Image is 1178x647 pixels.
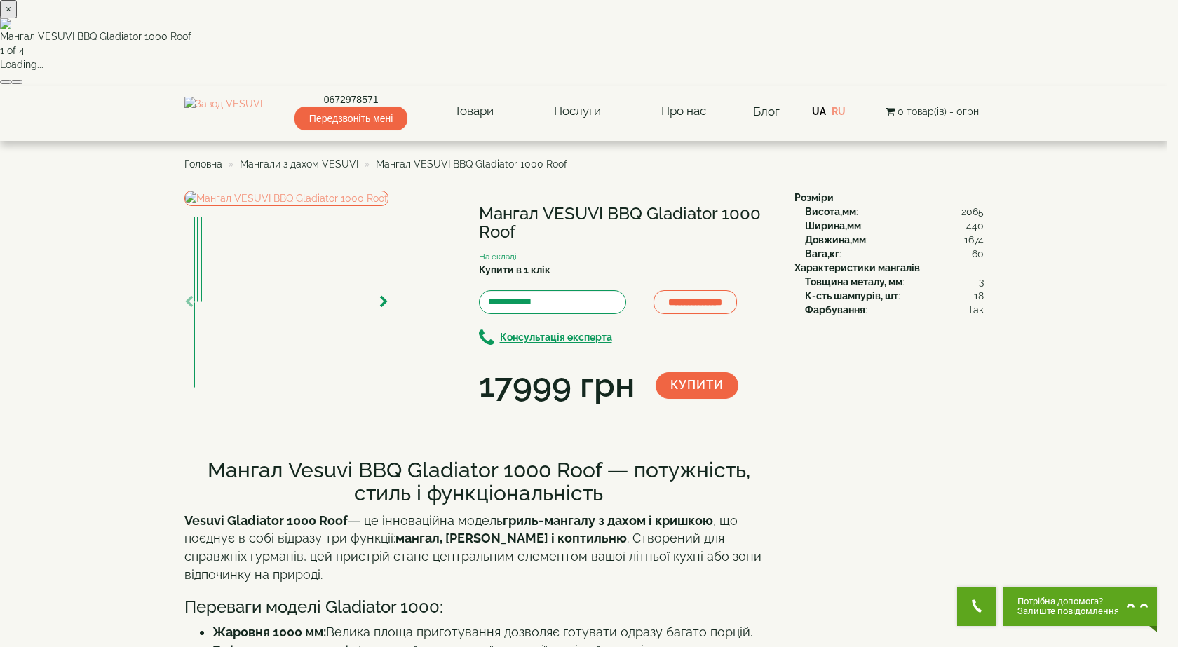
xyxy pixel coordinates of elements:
a: Послуги [540,95,615,128]
img: Мангал VESUVI BBQ Gladiator 1000 Roof [184,191,388,206]
a: Мангали з дахом VESUVI [240,158,358,170]
strong: гриль-мангалу з дахом і кришкою [503,513,713,528]
small: На складі [479,252,517,261]
label: Купити в 1 клік [479,263,550,277]
b: Довжина,мм [805,234,866,245]
b: Консультація експерта [500,332,612,343]
a: Товари [440,95,508,128]
span: Потрібна допомога? [1017,597,1119,606]
b: Висота,мм [805,206,856,217]
a: 0672978571 [294,93,407,107]
div: : [805,247,984,261]
span: 440 [966,219,984,233]
img: Мангал VESUVI BBQ Gladiator 1000 Roof [194,217,195,302]
h3: Переваги моделі Gladiator 1000: [184,598,773,616]
span: 60 [972,247,984,261]
div: : [805,205,984,219]
img: Завод VESUVI [184,97,262,126]
a: Головна [184,158,222,170]
span: Передзвоніть мені [294,107,407,130]
h1: Мангал VESUVI BBQ Gladiator 1000 Roof [479,205,773,242]
span: 1674 [964,233,984,247]
b: Вага,кг [805,248,839,259]
span: 3 [979,275,984,289]
strong: Жаровня 1000 мм: [212,625,326,639]
strong: Vesuvi Gladiator 1000 Roof [184,513,348,528]
span: 2065 [961,205,984,219]
strong: мангал, [PERSON_NAME] і коптильню [395,531,627,545]
a: UA [812,106,826,117]
span: Мангал VESUVI BBQ Gladiator 1000 Roof [376,158,567,170]
button: 0 товар(ів) - 0грн [881,104,983,119]
h2: Мангал Vesuvi BBQ Gladiator 1000 Roof — потужність, стиль і функціональність [184,458,773,505]
b: Товщина металу, мм [805,276,902,287]
div: : [805,275,984,289]
b: Ширина,мм [805,220,861,231]
b: Фарбування [805,304,865,315]
button: Next (Right arrow key) [11,80,22,84]
button: Купити [656,372,738,399]
span: 0 товар(ів) - 0грн [898,106,979,117]
span: 18 [974,289,984,303]
p: — це інноваційна модель , що поєднує в собі відразу три функції: . Створений для справжніх гурман... [184,512,773,584]
b: Характеристики мангалів [794,262,920,273]
div: : [805,233,984,247]
div: : [805,219,984,233]
div: : [805,289,984,303]
button: Chat button [1003,587,1157,626]
span: Так [968,303,984,317]
a: RU [832,106,846,117]
img: Мангал VESUVI BBQ Gladiator 1000 Roof [197,217,198,302]
li: Велика площа приготування дозволяє готувати одразу багато порцій. [212,623,773,641]
button: Get Call button [957,587,996,626]
a: Блог [753,104,780,118]
img: Мангал VESUVI BBQ Gladiator 1000 Roof [194,302,195,388]
img: Мангал VESUVI BBQ Gladiator 1000 Roof [201,217,202,302]
span: Залиште повідомлення [1017,606,1119,616]
a: Про нас [647,95,720,128]
b: К-сть шампурів, шт [805,290,898,301]
div: : [805,303,984,317]
b: Розміри [794,192,834,203]
div: 17999 грн [479,362,635,409]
